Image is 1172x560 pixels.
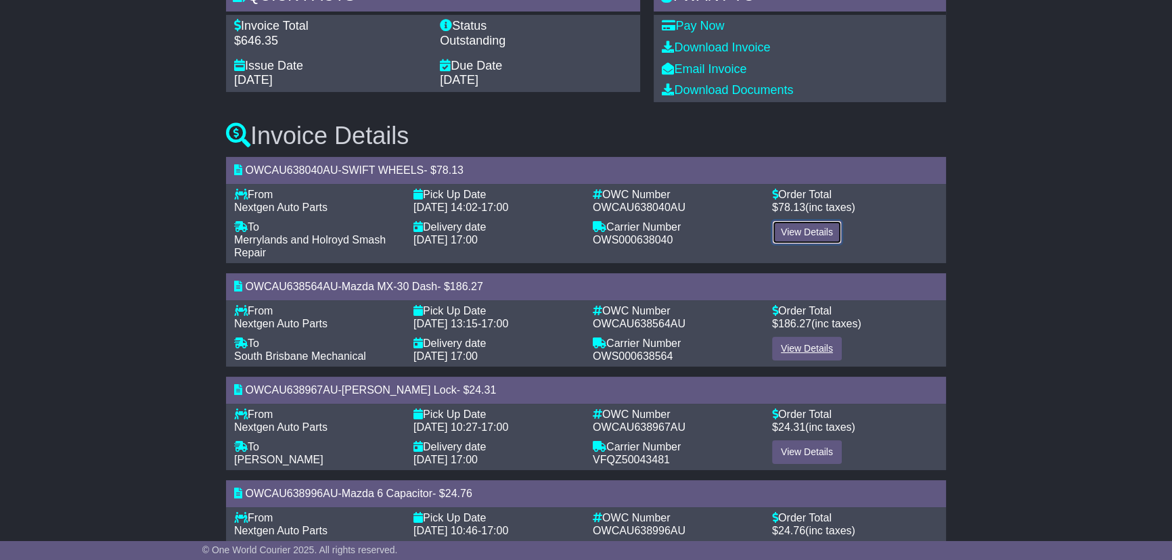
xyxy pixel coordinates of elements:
span: 24.76 [445,488,472,499]
div: OWC Number [593,188,759,201]
div: To [234,337,400,350]
div: Due Date [440,59,632,74]
h3: Invoice Details [226,122,946,149]
span: South Brisbane Mechanical [234,350,366,362]
span: 17:00 [481,202,508,213]
div: Pick Up Date [413,511,579,524]
div: From [234,304,400,317]
div: OWC Number [593,304,759,317]
div: OWC Number [593,511,759,524]
div: $ (inc taxes) [772,317,938,330]
span: 24.76 [778,525,805,536]
div: - - $ [226,480,946,507]
a: View Details [772,220,842,244]
span: 78.13 [778,202,805,213]
div: Order Total [772,304,938,317]
div: Issue Date [234,59,426,74]
div: Status [440,19,632,34]
a: Pay Now [662,19,724,32]
a: Download Documents [662,83,793,97]
div: Pick Up Date [413,304,579,317]
span: VFQZ50043481 [593,454,670,465]
span: Nextgen Auto Parts [234,202,328,213]
div: - [413,524,579,537]
span: [DATE] 14:02 [413,202,478,213]
a: Download Invoice [662,41,770,54]
span: 186.27 [778,318,811,329]
span: OWCAU638040AU [593,202,685,213]
span: [DATE] 17:00 [413,350,478,362]
div: OWC Number [593,408,759,421]
span: [PERSON_NAME] [234,454,323,465]
span: Nextgen Auto Parts [234,318,328,329]
span: OWCAU638996AU [593,525,685,536]
a: View Details [772,440,842,464]
span: 17:00 [481,318,508,329]
span: Mazda 6 Capacitor [342,488,432,499]
a: Email Invoice [662,62,746,76]
div: Pick Up Date [413,408,579,421]
span: [PERSON_NAME] Lock [342,384,457,396]
span: SWIFT WHEELS [342,164,424,176]
div: [DATE] [440,73,632,88]
div: - - $ [226,377,946,403]
span: [DATE] 17:00 [413,454,478,465]
span: © One World Courier 2025. All rights reserved. [202,544,398,555]
div: Order Total [772,408,938,421]
div: Carrier Number [593,337,759,350]
span: OWCAU638040AU [245,164,338,176]
div: $ (inc taxes) [772,201,938,214]
span: OWCAU638996AU [245,488,338,499]
div: $ (inc taxes) [772,524,938,537]
span: OWCAU638967AU [245,384,338,396]
div: Delivery date [413,337,579,350]
span: Mazda MX-30 Dash [342,281,437,292]
span: [DATE] 17:00 [413,234,478,246]
div: To [234,440,400,453]
span: OWCAU638564AU [593,318,685,329]
div: From [234,511,400,524]
div: - - $ [226,157,946,183]
div: [DATE] [234,73,426,88]
div: From [234,188,400,201]
div: Delivery date [413,440,579,453]
span: Nextgen Auto Parts [234,525,328,536]
div: Carrier Number [593,220,759,233]
div: Pick Up Date [413,188,579,201]
span: Merrylands and Holroyd Smash Repair [234,234,386,258]
div: - [413,317,579,330]
span: [DATE] 13:15 [413,318,478,329]
span: 78.13 [436,164,464,176]
div: $ (inc taxes) [772,421,938,434]
span: 186.27 [450,281,483,292]
div: From [234,408,400,421]
span: OWS000638040 [593,234,673,246]
span: OWS000638564 [593,350,673,362]
div: Invoice Total [234,19,426,34]
div: Order Total [772,511,938,524]
span: 24.31 [778,421,805,433]
div: $646.35 [234,34,426,49]
div: Carrier Number [593,440,759,453]
span: Nextgen Auto Parts [234,421,328,433]
span: OWCAU638564AU [245,281,338,292]
div: Order Total [772,188,938,201]
span: OWCAU638967AU [593,421,685,433]
div: - - $ [226,273,946,300]
div: - [413,201,579,214]
div: - [413,421,579,434]
span: 17:00 [481,525,508,536]
a: View Details [772,337,842,360]
div: To [234,220,400,233]
span: [DATE] 10:46 [413,525,478,536]
span: [DATE] 10:27 [413,421,478,433]
span: 24.31 [469,384,496,396]
div: Outstanding [440,34,632,49]
div: Delivery date [413,220,579,233]
span: 17:00 [481,421,508,433]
